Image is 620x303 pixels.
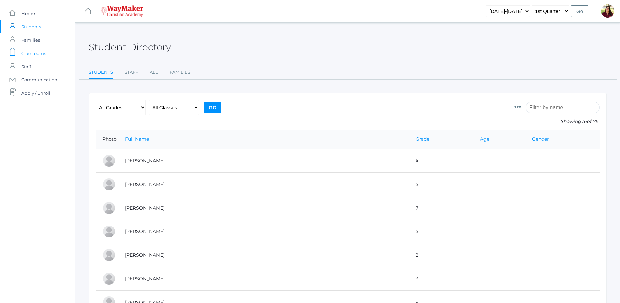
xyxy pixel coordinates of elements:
[150,66,158,79] a: All
[416,136,429,142] a: Grade
[581,118,587,124] span: 76
[102,272,116,285] div: Elijah Benzinger-Stephens
[409,196,474,220] td: 7
[409,149,474,173] td: k
[204,102,221,113] input: Go
[118,267,409,291] td: [PERSON_NAME]
[409,173,474,196] td: 5
[21,60,31,73] span: Staff
[409,267,474,291] td: 3
[21,47,46,60] span: Classrooms
[118,243,409,267] td: [PERSON_NAME]
[409,220,474,243] td: 5
[118,196,409,220] td: [PERSON_NAME]
[125,136,149,142] a: Full Name
[480,136,489,142] a: Age
[21,33,40,47] span: Families
[118,149,409,173] td: [PERSON_NAME]
[514,118,600,125] p: Showing of 76
[118,173,409,196] td: [PERSON_NAME]
[409,243,474,267] td: 2
[102,178,116,191] div: Claire Baker
[21,86,50,100] span: Apply / Enroll
[601,4,614,18] div: Elizabeth Benzinger
[102,248,116,262] div: Graham Bassett
[125,66,138,79] a: Staff
[96,130,118,149] th: Photo
[21,73,57,86] span: Communication
[571,5,588,17] input: Go
[21,20,41,33] span: Students
[102,154,116,167] div: Abigail Backstrom
[89,42,171,52] h2: Student Directory
[102,201,116,215] div: Josey Baker
[170,66,190,79] a: Families
[118,220,409,243] td: [PERSON_NAME]
[102,225,116,238] div: Josie Bassett
[89,66,113,80] a: Students
[526,102,600,113] input: Filter by name
[100,5,143,17] img: waymaker-logo-stack-white-1602f2b1af18da31a5905e9982d058868370996dac5278e84edea6dabf9a3315.png
[532,136,549,142] a: Gender
[21,7,35,20] span: Home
